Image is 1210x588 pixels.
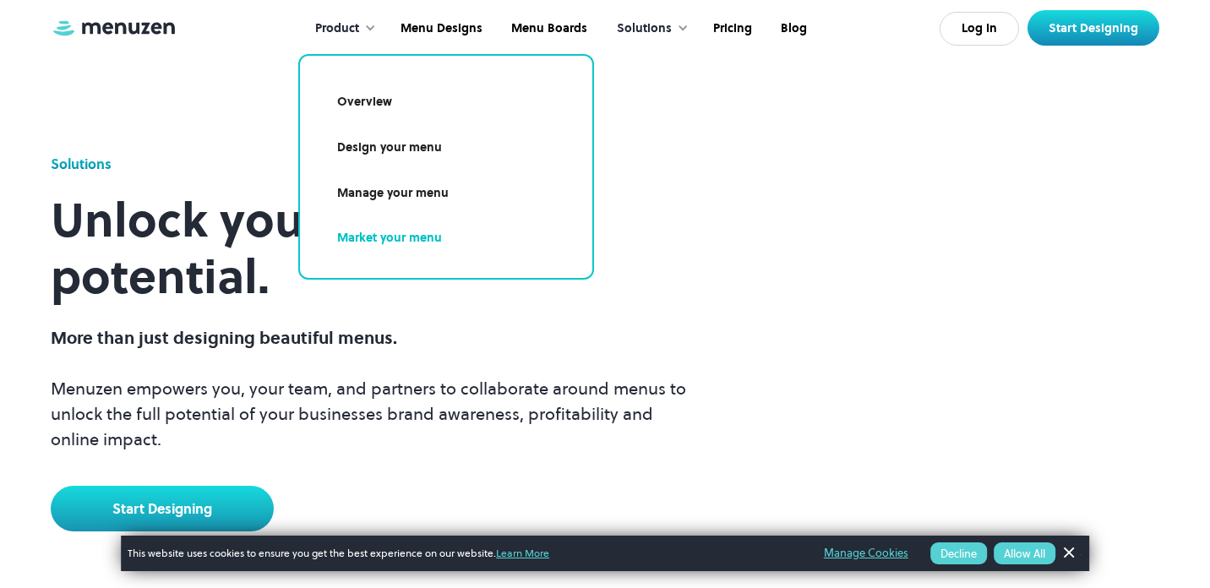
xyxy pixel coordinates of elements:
[496,546,549,560] a: Learn More
[600,3,697,55] div: Solutions
[51,325,700,452] p: Menuzen empowers you, your team, and partners to collaborate around menus to unlock the full pote...
[320,128,572,167] a: Design your menu
[617,19,672,38] div: Solutions
[298,54,594,280] nav: Product
[128,546,800,561] span: This website uses cookies to ensure you get the best experience on our website.
[320,174,572,213] a: Manage your menu
[384,3,495,55] a: Menu Designs
[315,19,359,38] div: Product
[51,326,397,350] span: More than just designing beautiful menus.
[824,544,908,563] a: Manage Cookies
[51,192,700,305] h1: Unlock your menus full potential.
[495,3,600,55] a: Menu Boards
[697,3,765,55] a: Pricing
[1027,10,1159,46] a: Start Designing
[51,486,274,531] a: Start Designing
[1055,541,1081,566] a: Dismiss Banner
[51,154,112,174] div: Solutions
[320,219,572,258] a: Market your menu
[320,83,572,122] a: Overview
[994,542,1055,564] button: Allow All
[940,12,1019,46] a: Log In
[765,3,820,55] a: Blog
[298,3,384,55] div: Product
[930,542,987,564] button: Decline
